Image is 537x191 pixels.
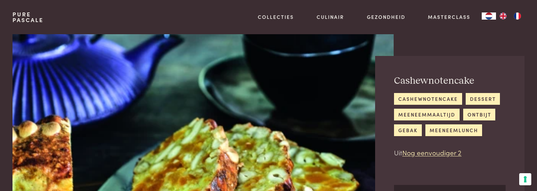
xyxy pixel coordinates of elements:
[402,148,461,157] a: Nog eenvoudiger 2
[394,124,421,136] a: gebak
[12,11,44,23] a: PurePascale
[482,12,525,20] aside: Language selected: Nederlands
[496,12,510,20] a: EN
[463,109,495,120] a: ontbijt
[317,13,344,21] a: Culinair
[496,12,525,20] ul: Language list
[394,148,506,158] p: Uit
[367,13,405,21] a: Gezondheid
[519,173,531,185] button: Uw voorkeuren voor toestemming voor trackingtechnologieën
[428,13,470,21] a: Masterclass
[510,12,525,20] a: FR
[466,93,500,105] a: dessert
[394,75,506,87] h2: Cashewnotencake
[425,124,482,136] a: meeneemlunch
[394,109,459,120] a: meeneemmaaltijd
[482,12,496,20] div: Language
[482,12,496,20] a: NL
[258,13,294,21] a: Collecties
[394,93,462,105] a: cashewnotencake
